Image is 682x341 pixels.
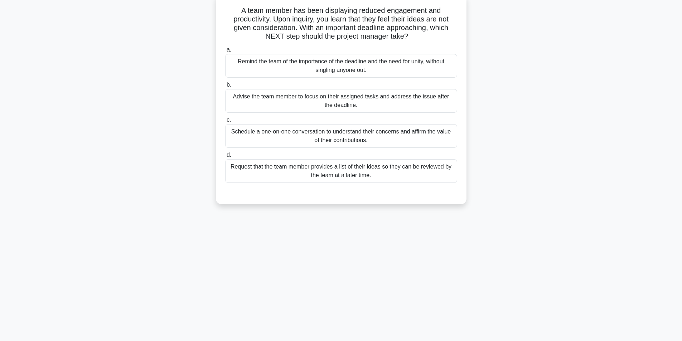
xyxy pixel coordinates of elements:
div: Schedule a one-on-one conversation to understand their concerns and affirm the value of their con... [225,124,457,148]
span: b. [227,82,231,88]
div: Advise the team member to focus on their assigned tasks and address the issue after the deadline. [225,89,457,113]
div: Remind the team of the importance of the deadline and the need for unity, without singling anyone... [225,54,457,78]
span: a. [227,47,231,53]
span: d. [227,152,231,158]
span: c. [227,117,231,123]
h5: A team member has been displaying reduced engagement and productivity. Upon inquiry, you learn th... [224,6,458,41]
div: Request that the team member provides a list of their ideas so they can be reviewed by the team a... [225,159,457,183]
